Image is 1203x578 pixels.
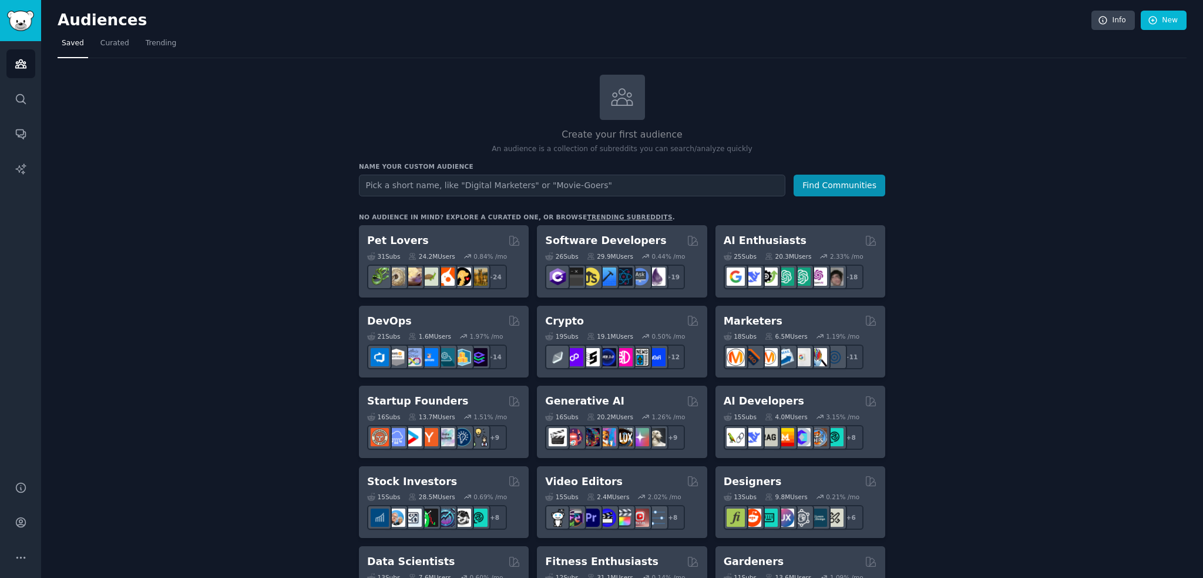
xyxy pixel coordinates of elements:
[652,413,685,421] div: 1.26 % /mo
[587,413,633,421] div: 20.2M Users
[792,428,811,446] img: OpenSourceAI
[587,332,633,340] div: 19.1M Users
[96,34,133,58] a: Curated
[408,493,455,501] div: 28.5M Users
[743,348,761,366] img: bigseo
[727,268,745,286] img: GoogleGeminiAI
[582,428,600,446] img: deepdream
[598,348,616,366] img: web3
[58,34,88,58] a: Saved
[792,509,811,527] img: userexperience
[826,413,859,421] div: 3.15 % /mo
[482,505,507,530] div: + 8
[647,268,666,286] img: elixir
[724,413,757,421] div: 15 Sub s
[743,428,761,446] img: DeepSeek
[631,509,649,527] img: Youtubevideo
[367,233,429,248] h2: Pet Lovers
[367,413,400,421] div: 16 Sub s
[142,34,180,58] a: Trending
[470,332,503,340] div: 1.97 % /mo
[776,428,794,446] img: MistralAI
[7,11,34,31] img: GummySearch logo
[404,509,422,527] img: Forex
[825,268,844,286] img: ArtificalIntelligence
[371,428,389,446] img: EntrepreneurRideAlong
[387,348,405,366] img: AWS_Certified_Experts
[660,265,685,289] div: + 19
[436,509,455,527] img: StocksAndTrading
[660,505,685,530] div: + 8
[830,252,863,260] div: 2.33 % /mo
[436,268,455,286] img: cockatiel
[724,394,804,409] h2: AI Developers
[614,348,633,366] img: defiblockchain
[420,509,438,527] img: Trading
[367,332,400,340] div: 21 Sub s
[792,348,811,366] img: googleads
[565,509,583,527] img: editors
[367,554,455,569] h2: Data Scientists
[647,509,666,527] img: postproduction
[469,348,488,366] img: PlatformEngineers
[549,428,567,446] img: aivideo
[387,268,405,286] img: ballpython
[387,509,405,527] img: ValueInvesting
[826,493,859,501] div: 0.21 % /mo
[760,348,778,366] img: AskMarketing
[776,509,794,527] img: UXDesign
[469,509,488,527] img: technicalanalysis
[794,175,885,196] button: Find Communities
[724,554,784,569] h2: Gardeners
[549,509,567,527] img: gopro
[614,428,633,446] img: FluxAI
[724,314,782,329] h2: Marketers
[367,314,412,329] h2: DevOps
[545,394,624,409] h2: Generative AI
[408,252,455,260] div: 24.2M Users
[453,268,471,286] img: PetAdvice
[420,268,438,286] img: turtle
[587,493,630,501] div: 2.4M Users
[473,252,507,260] div: 0.84 % /mo
[647,428,666,446] img: DreamBooth
[404,348,422,366] img: Docker_DevOps
[436,428,455,446] img: indiehackers
[545,233,666,248] h2: Software Developers
[545,413,578,421] div: 16 Sub s
[765,413,808,421] div: 4.0M Users
[482,425,507,450] div: + 9
[765,332,808,340] div: 6.5M Users
[582,348,600,366] img: ethstaker
[371,268,389,286] img: herpetology
[545,252,578,260] div: 26 Sub s
[839,505,863,530] div: + 6
[482,265,507,289] div: + 24
[776,268,794,286] img: chatgpt_promptDesign
[648,493,681,501] div: 2.02 % /mo
[582,268,600,286] img: learnjavascript
[660,345,685,369] div: + 12
[371,348,389,366] img: azuredevops
[743,509,761,527] img: logodesign
[1141,11,1187,31] a: New
[387,428,405,446] img: SaaS
[809,428,827,446] img: llmops
[565,428,583,446] img: dalle2
[660,425,685,450] div: + 9
[359,144,885,155] p: An audience is a collection of subreddits you can search/analyze quickly
[776,348,794,366] img: Emailmarketing
[420,428,438,446] img: ycombinator
[652,332,685,340] div: 0.50 % /mo
[359,175,785,196] input: Pick a short name, like "Digital Marketers" or "Movie-Goers"
[404,268,422,286] img: leopardgeckos
[647,348,666,366] img: defi_
[724,493,757,501] div: 13 Sub s
[760,509,778,527] img: UI_Design
[631,348,649,366] img: CryptoNews
[565,348,583,366] img: 0xPolygon
[614,509,633,527] img: finalcutpro
[631,428,649,446] img: starryai
[587,252,633,260] div: 29.9M Users
[598,509,616,527] img: VideoEditors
